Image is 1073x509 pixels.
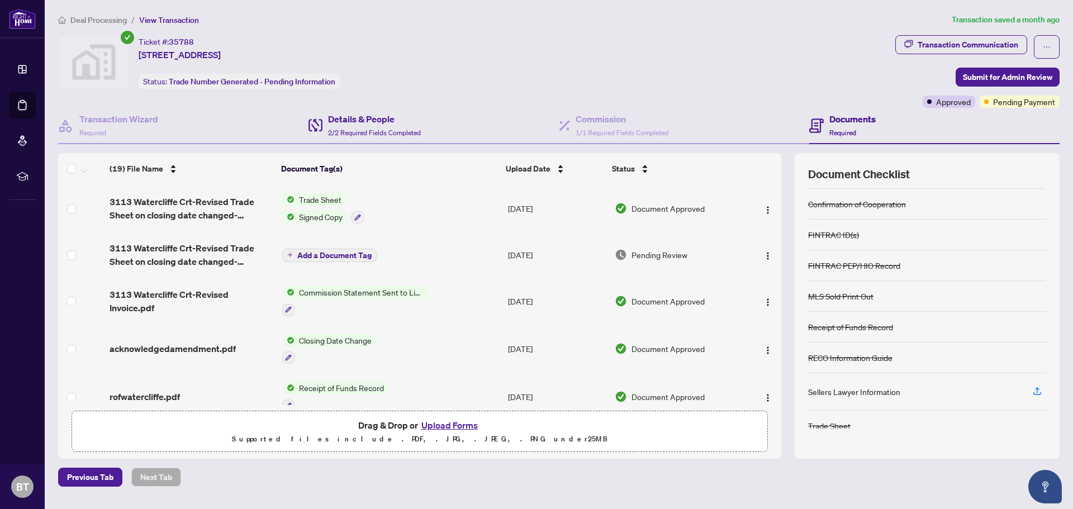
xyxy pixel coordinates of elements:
[287,252,293,258] span: plus
[632,391,705,403] span: Document Approved
[808,198,906,210] div: Confirmation of Cooperation
[139,15,199,25] span: View Transaction
[829,129,856,137] span: Required
[328,112,421,126] h4: Details & People
[110,390,180,403] span: rofwatercliffe.pdf
[295,193,346,206] span: Trade Sheet
[607,153,740,184] th: Status
[504,373,610,421] td: [DATE]
[759,246,777,264] button: Logo
[952,13,1060,26] article: Transaction saved a month ago
[169,77,335,87] span: Trade Number Generated - Pending Information
[295,286,427,298] span: Commission Statement Sent to Listing Brokerage
[282,193,364,223] button: Status IconTrade SheetStatus IconSigned Copy
[763,346,772,355] img: Logo
[632,342,705,355] span: Document Approved
[70,15,127,25] span: Deal Processing
[612,163,635,175] span: Status
[79,129,106,137] span: Required
[504,232,610,277] td: [DATE]
[110,163,163,175] span: (19) File Name
[282,286,427,316] button: Status IconCommission Statement Sent to Listing Brokerage
[58,468,122,487] button: Previous Tab
[918,36,1018,54] div: Transaction Communication
[956,68,1060,87] button: Submit for Admin Review
[282,382,295,394] img: Status Icon
[808,290,873,302] div: MLS Sold Print Out
[808,167,910,182] span: Document Checklist
[131,13,135,26] li: /
[615,342,627,355] img: Document Status
[282,382,388,412] button: Status IconReceipt of Funds Record
[131,468,181,487] button: Next Tab
[632,202,705,215] span: Document Approved
[759,340,777,358] button: Logo
[282,211,295,223] img: Status Icon
[808,321,893,333] div: Receipt of Funds Record
[576,129,668,137] span: 1/1 Required Fields Completed
[59,36,129,88] img: svg%3e
[295,211,347,223] span: Signed Copy
[139,74,340,89] div: Status:
[615,249,627,261] img: Document Status
[632,249,687,261] span: Pending Review
[418,418,481,432] button: Upload Forms
[895,35,1027,54] button: Transaction Communication
[282,334,376,364] button: Status IconClosing Date Change
[110,342,236,355] span: acknowledgedamendment.pdf
[58,16,66,24] span: home
[282,193,295,206] img: Status Icon
[110,195,273,222] span: 3113 Watercliffe Crt-Revised Trade Sheet on closing date changed- [PERSON_NAME] to Review.pdf
[105,153,277,184] th: (19) File Name
[576,112,668,126] h4: Commission
[763,298,772,307] img: Logo
[615,295,627,307] img: Document Status
[139,48,221,61] span: [STREET_ADDRESS]
[1028,470,1062,503] button: Open asap
[759,199,777,217] button: Logo
[963,68,1052,86] span: Submit for Admin Review
[632,295,705,307] span: Document Approved
[121,31,134,44] span: check-circle
[504,184,610,232] td: [DATE]
[759,388,777,406] button: Logo
[358,418,481,432] span: Drag & Drop or
[295,334,376,346] span: Closing Date Change
[759,292,777,310] button: Logo
[79,112,158,126] h4: Transaction Wizard
[297,251,372,259] span: Add a Document Tag
[9,8,36,29] img: logo
[295,382,388,394] span: Receipt of Funds Record
[808,386,900,398] div: Sellers Lawyer Information
[72,411,767,453] span: Drag & Drop orUpload FormsSupported files include .PDF, .JPG, .JPEG, .PNG under25MB
[808,229,859,241] div: FINTRAC ID(s)
[763,251,772,260] img: Logo
[328,129,421,137] span: 2/2 Required Fields Completed
[504,277,610,325] td: [DATE]
[282,334,295,346] img: Status Icon
[763,393,772,402] img: Logo
[79,432,761,446] p: Supported files include .PDF, .JPG, .JPEG, .PNG under 25 MB
[67,468,113,486] span: Previous Tab
[110,241,273,268] span: 3113 Watercliffe Crt-Revised Trade Sheet on closing date changed- [PERSON_NAME] to Review.pdf
[139,35,194,48] div: Ticket #:
[808,351,892,364] div: RECO Information Guide
[936,96,971,108] span: Approved
[169,37,194,47] span: 35788
[504,325,610,373] td: [DATE]
[277,153,501,184] th: Document Tag(s)
[16,479,29,494] span: BT
[993,96,1055,108] span: Pending Payment
[1043,43,1051,51] span: ellipsis
[615,391,627,403] img: Document Status
[110,288,273,315] span: 3113 Watercliffe Crt-Revised Invoice.pdf
[763,206,772,215] img: Logo
[282,286,295,298] img: Status Icon
[615,202,627,215] img: Document Status
[282,248,377,262] button: Add a Document Tag
[501,153,607,184] th: Upload Date
[506,163,550,175] span: Upload Date
[829,112,876,126] h4: Documents
[808,259,900,272] div: FINTRAC PEP/HIO Record
[282,249,377,262] button: Add a Document Tag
